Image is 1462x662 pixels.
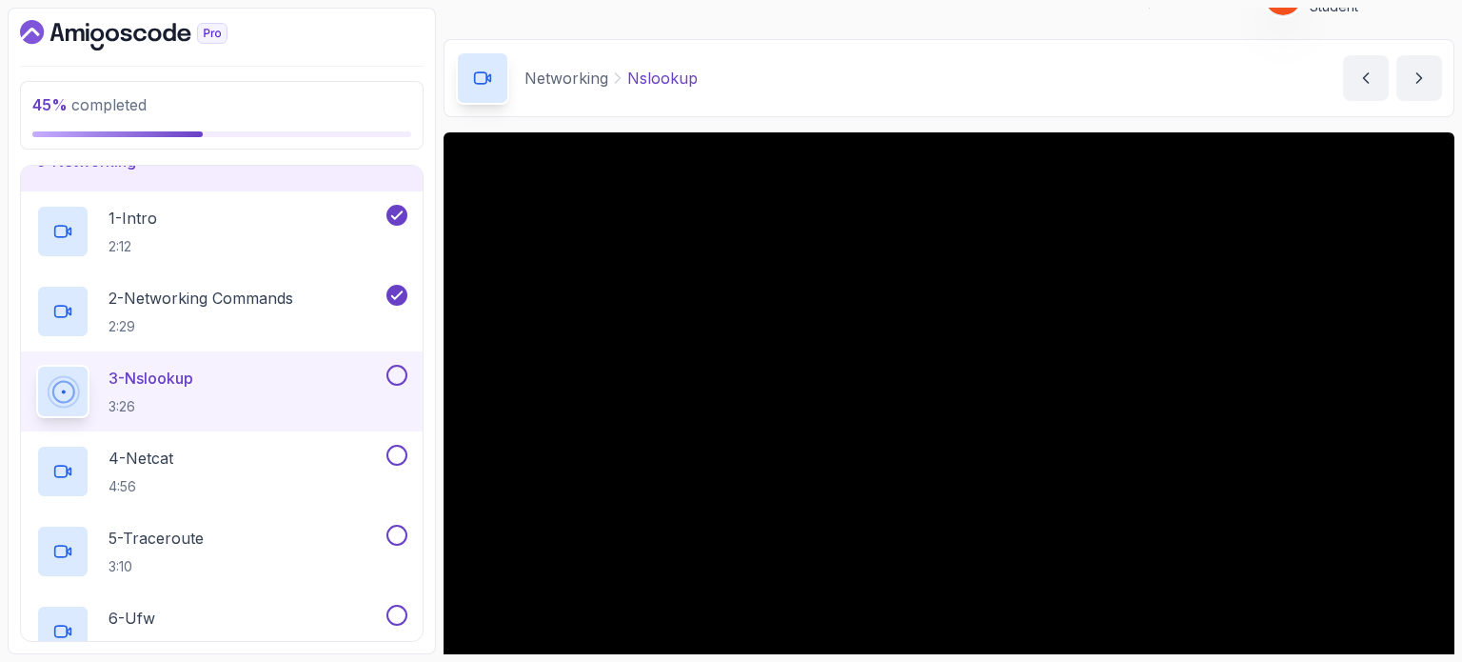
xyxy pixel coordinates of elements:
button: previous content [1343,55,1389,101]
p: 3:12 [109,637,155,656]
p: 5 - Traceroute [109,527,204,550]
p: 2 - Networking Commands [109,287,293,310]
p: Nslookup [627,67,698,90]
p: 6 - Ufw [109,607,155,630]
p: 4:56 [109,477,173,496]
button: next content [1396,55,1442,101]
span: completed [32,95,147,114]
button: 1-Intro2:12 [36,205,407,258]
button: 5-Traceroute3:10 [36,525,407,578]
button: 3-Nslookup3:26 [36,365,407,418]
p: 3:26 [109,397,193,416]
p: 1 - Intro [109,207,157,230]
p: 2:12 [109,237,157,256]
span: 45 % [32,95,68,114]
p: 4 - Netcat [109,447,173,470]
p: 3:10 [109,557,204,576]
button: 2-Networking Commands2:29 [36,285,407,338]
p: 2:29 [109,317,293,336]
a: Dashboard [20,20,271,50]
p: Networking [524,67,608,90]
p: 3 - Nslookup [109,367,193,390]
button: 6-Ufw3:12 [36,605,407,658]
button: 4-Netcat4:56 [36,445,407,498]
